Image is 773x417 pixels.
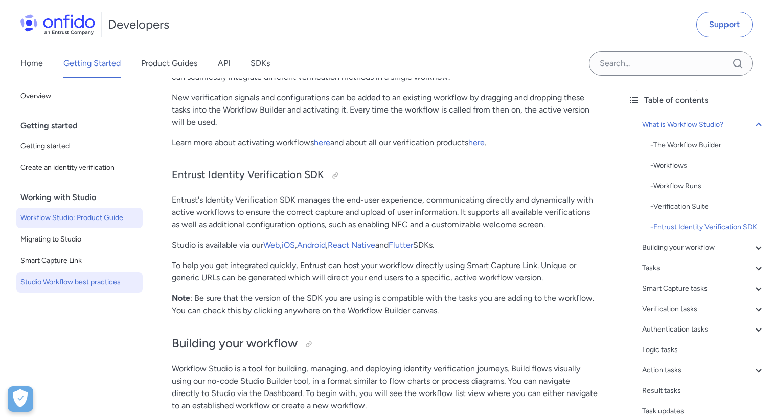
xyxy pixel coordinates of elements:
a: Support [696,12,753,37]
p: Workflow Studio is a tool for building, managing, and deploying identity verification journeys. B... [172,363,599,412]
a: Flutter [389,240,413,250]
a: Getting started [16,136,143,157]
a: iOS [282,240,295,250]
a: What is Workflow Studio? [642,119,765,131]
span: Smart Capture Link [20,255,139,267]
span: Workflow Studio: Product Guide [20,212,139,224]
a: -Workflow Runs [650,180,765,192]
a: Getting Started [63,49,121,78]
a: Action tasks [642,364,765,377]
a: React Native [328,240,375,250]
a: -Workflows [650,160,765,172]
div: Getting started [20,116,147,136]
a: Product Guides [141,49,197,78]
div: Table of contents [628,94,765,106]
div: - Workflow Runs [650,180,765,192]
a: -Entrust Identity Verification SDK [650,221,765,233]
h2: Building your workflow [172,335,599,353]
button: Open Preferences [8,386,33,412]
a: Building your workflow [642,242,765,254]
a: Create an identity verification [16,158,143,178]
div: - The Workflow Builder [650,139,765,151]
a: SDKs [251,49,270,78]
span: Getting started [20,140,139,152]
a: Logic tasks [642,344,765,356]
div: - Entrust Identity Verification SDK [650,221,765,233]
input: Onfido search input field [589,51,753,76]
a: API [218,49,230,78]
div: Cookie Preferences [8,386,33,412]
div: - Verification Suite [650,201,765,213]
a: Studio Workflow best practices [16,272,143,293]
a: -Verification Suite [650,201,765,213]
a: Smart Capture tasks [642,282,765,295]
a: Result tasks [642,385,765,397]
h1: Developers [108,16,169,33]
span: Studio Workflow best practices [20,276,139,289]
span: Overview [20,90,139,102]
p: New verification signals and configurations can be added to an existing workflow by dragging and ... [172,92,599,128]
a: -The Workflow Builder [650,139,765,151]
a: Verification tasks [642,303,765,315]
p: To help you get integrated quickly, Entrust can host your workflow directly using Smart Capture L... [172,259,599,284]
a: here [314,138,330,147]
strong: Note [172,293,190,303]
a: Tasks [642,262,765,274]
a: here [468,138,485,147]
a: Workflow Studio: Product Guide [16,208,143,228]
a: Web [263,240,280,250]
span: Create an identity verification [20,162,139,174]
img: Onfido Logo [20,14,95,35]
a: Authentication tasks [642,323,765,336]
p: : Be sure that the version of the SDK you are using is compatible with the tasks you are adding t... [172,292,599,317]
span: Migrating to Studio [20,233,139,246]
p: Entrust's Identity Verification SDK manages the end-user experience, communicating directly and d... [172,194,599,231]
p: Studio is available via our , , , and SDKs. [172,239,599,251]
a: Smart Capture Link [16,251,143,271]
a: Android [297,240,326,250]
div: - Workflows [650,160,765,172]
a: Home [20,49,43,78]
a: Overview [16,86,143,106]
a: Migrating to Studio [16,229,143,250]
p: Learn more about activating workflows and about all our verification products . [172,137,599,149]
div: Working with Studio [20,187,147,208]
h3: Entrust Identity Verification SDK [172,167,599,184]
